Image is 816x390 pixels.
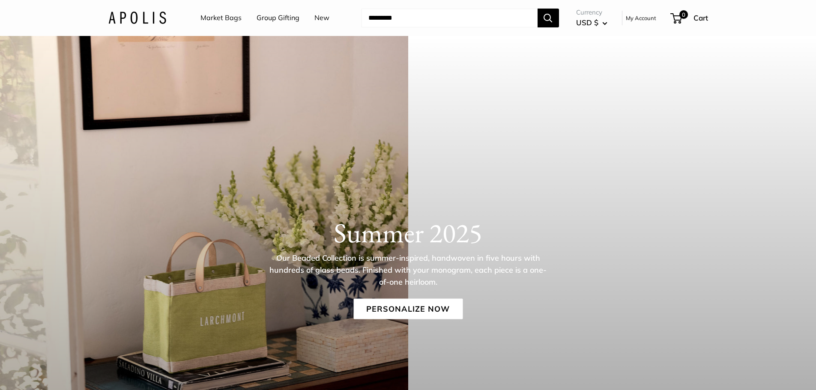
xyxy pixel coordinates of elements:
[200,12,242,24] a: Market Bags
[269,252,547,288] p: Our Beaded Collection is summer-inspired, handwoven in five hours with hundreds of glass beads. F...
[108,12,166,24] img: Apolis
[576,16,607,30] button: USD $
[353,298,463,319] a: Personalize Now
[362,9,538,27] input: Search...
[626,13,656,23] a: My Account
[576,18,598,27] span: USD $
[576,6,607,18] span: Currency
[693,13,708,22] span: Cart
[538,9,559,27] button: Search
[679,10,687,19] span: 0
[671,11,708,25] a: 0 Cart
[108,216,708,249] h1: Summer 2025
[257,12,299,24] a: Group Gifting
[314,12,329,24] a: New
